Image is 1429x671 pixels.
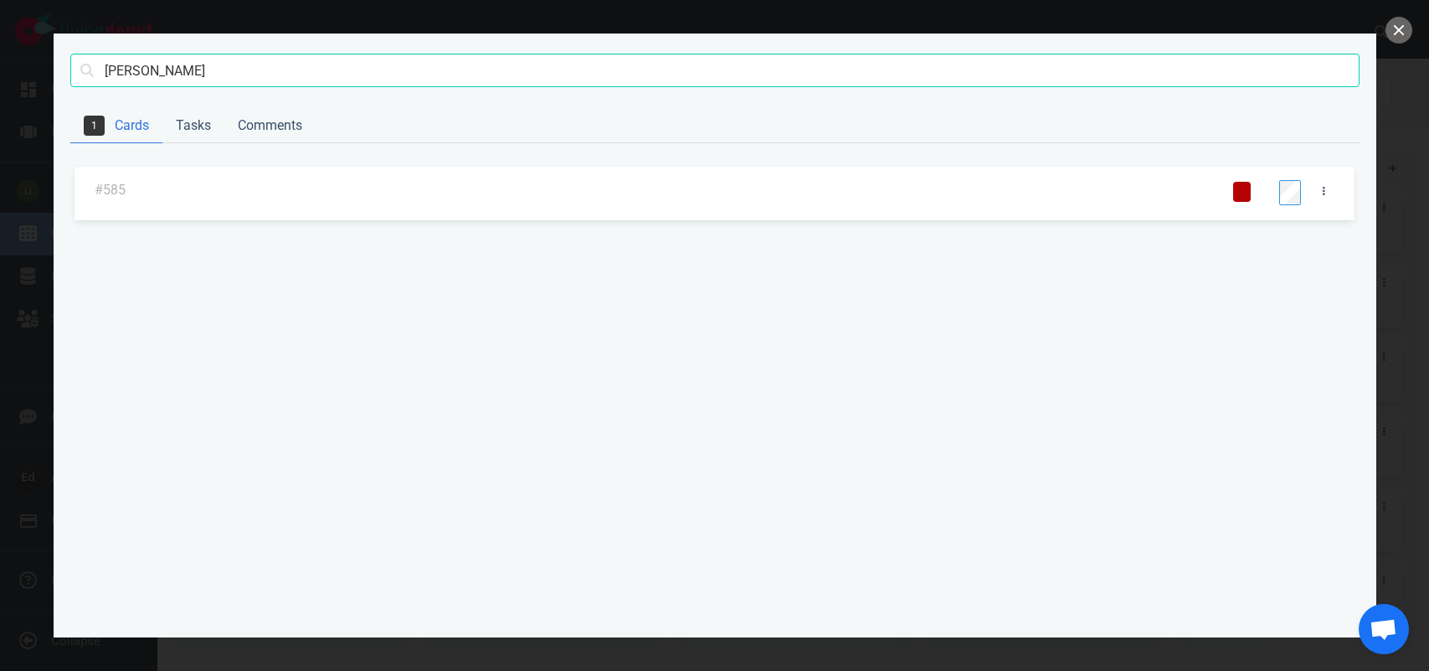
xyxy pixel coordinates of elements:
[84,116,105,136] span: 1
[70,54,1360,87] input: Search cards, tasks, or comments with text or ids
[1359,604,1409,654] a: Aprire la chat
[70,109,162,143] a: Cards
[224,109,316,143] a: Comments
[162,109,224,143] a: Tasks
[95,182,126,198] a: #585
[1385,17,1412,44] button: close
